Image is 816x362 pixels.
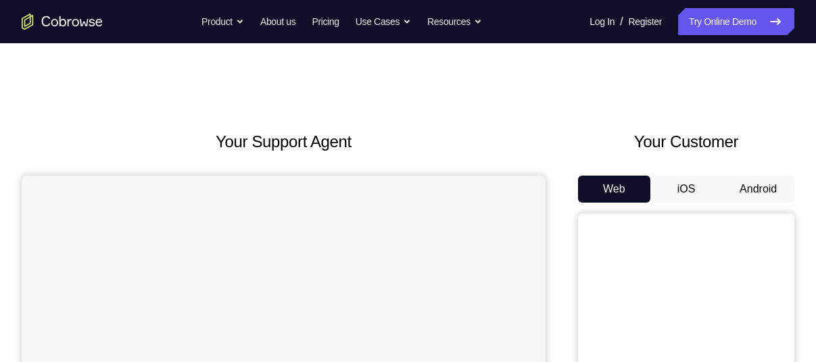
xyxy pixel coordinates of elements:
[629,8,662,35] a: Register
[620,14,623,30] span: /
[427,8,482,35] button: Resources
[678,8,794,35] a: Try Online Demo
[22,130,546,154] h2: Your Support Agent
[201,8,244,35] button: Product
[578,176,650,203] button: Web
[312,8,339,35] a: Pricing
[260,8,295,35] a: About us
[356,8,411,35] button: Use Cases
[578,130,794,154] h2: Your Customer
[590,8,615,35] a: Log In
[650,176,723,203] button: iOS
[722,176,794,203] button: Android
[22,14,103,30] a: Go to the home page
